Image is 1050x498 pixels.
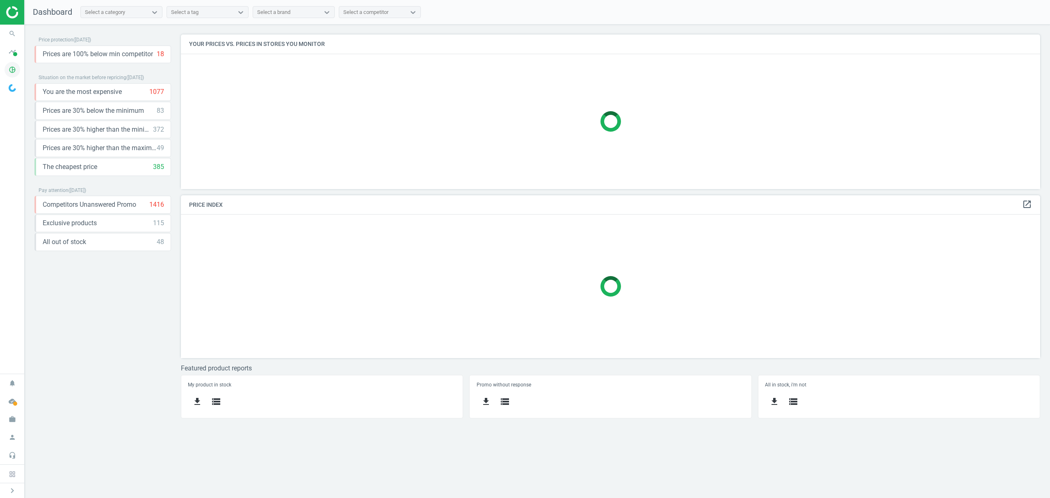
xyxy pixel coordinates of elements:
button: get_app [477,392,495,411]
h4: Your prices vs. prices in stores you monitor [181,34,1040,54]
span: Prices are 30% higher than the minimum [43,125,153,134]
div: Select a category [85,9,125,16]
span: Price protection [39,37,73,43]
button: chevron_right [2,485,23,496]
i: pie_chart_outlined [5,62,20,78]
i: notifications [5,375,20,391]
span: Prices are 30% higher than the maximal [43,144,157,153]
div: 83 [157,106,164,115]
button: get_app [765,392,784,411]
div: Select a competitor [343,9,388,16]
i: cloud_done [5,393,20,409]
i: get_app [769,397,779,407]
i: search [5,26,20,41]
img: wGWNvw8QSZomAAAAABJRU5ErkJggg== [9,84,16,92]
span: Situation on the market before repricing [39,75,126,80]
div: 115 [153,219,164,228]
i: get_app [481,397,491,407]
i: get_app [192,397,202,407]
i: work [5,411,20,427]
i: storage [500,397,510,407]
i: headset_mic [5,448,20,463]
span: Dashboard [33,7,72,17]
button: storage [495,392,514,411]
span: Prices are 100% below min competitor [43,50,153,59]
i: storage [211,397,221,407]
a: open_in_new [1022,199,1032,210]
img: ajHJNr6hYgQAAAAASUVORK5CYII= [6,6,64,18]
div: 49 [157,144,164,153]
span: ( [DATE] ) [73,37,91,43]
span: The cheapest price [43,162,97,171]
span: ( [DATE] ) [126,75,144,80]
div: 1077 [149,87,164,96]
div: 385 [153,162,164,171]
div: Select a brand [257,9,290,16]
span: All out of stock [43,238,86,247]
h5: My product in stock [188,382,456,388]
h3: Featured product reports [181,364,1040,372]
i: chevron_right [7,486,17,496]
button: get_app [188,392,207,411]
i: storage [788,397,798,407]
span: You are the most expensive [43,87,122,96]
div: Select a tag [171,9,199,16]
i: timeline [5,44,20,59]
span: Prices are 30% below the minimum [43,106,144,115]
button: storage [207,392,226,411]
span: ( [DATE] ) [68,187,86,193]
div: 18 [157,50,164,59]
h5: Promo without response [477,382,745,388]
div: 1416 [149,200,164,209]
div: 48 [157,238,164,247]
span: Exclusive products [43,219,97,228]
button: storage [784,392,803,411]
span: Competitors Unanswered Promo [43,200,136,209]
h4: Price Index [181,195,1040,215]
h5: All in stock, i'm not [765,382,1033,388]
i: open_in_new [1022,199,1032,209]
div: 372 [153,125,164,134]
span: Pay attention [39,187,68,193]
i: person [5,429,20,445]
